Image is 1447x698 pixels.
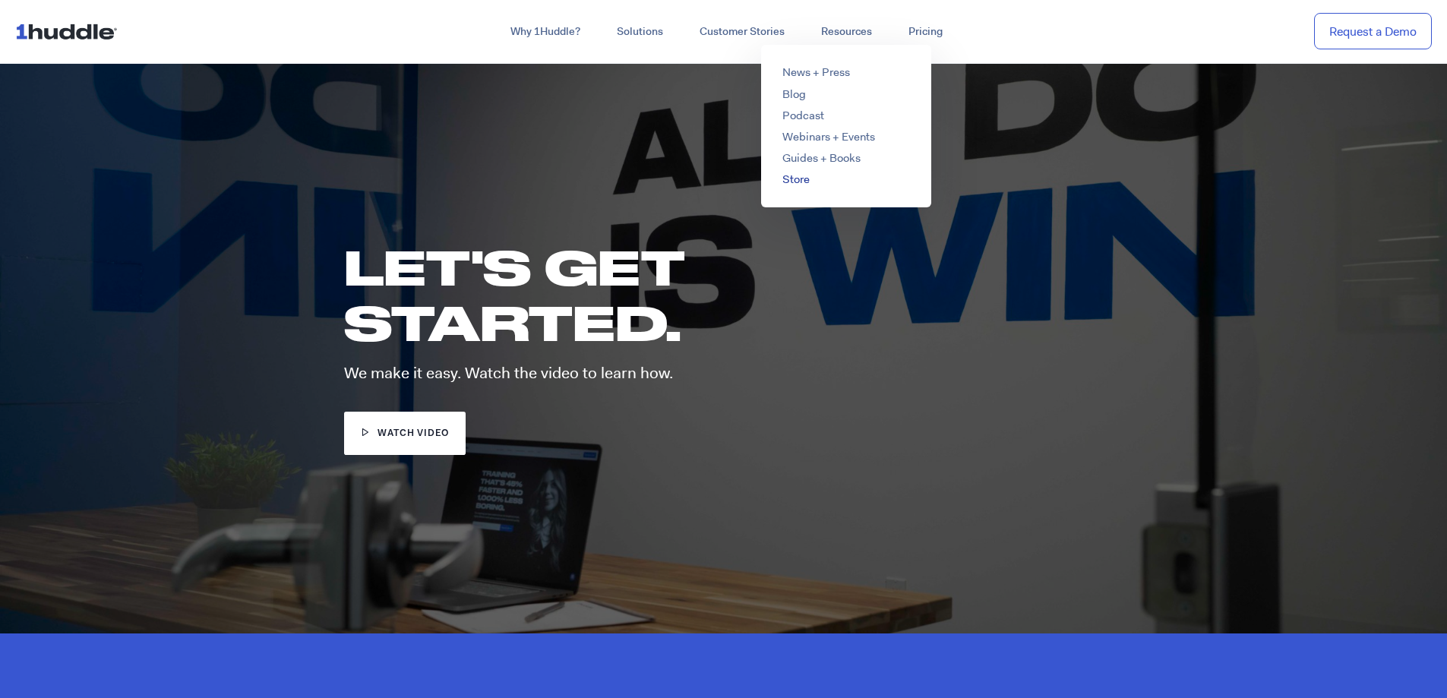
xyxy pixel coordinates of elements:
a: Why 1Huddle? [492,18,599,46]
a: watch video [344,412,466,455]
a: News + Press [782,65,850,80]
a: Webinars + Events [782,129,875,144]
p: We make it easy. Watch the video to learn how. [344,365,867,381]
a: Podcast [782,108,824,123]
a: Blog [782,87,806,102]
a: Request a Demo [1314,13,1432,50]
a: Store [782,172,810,187]
h1: LET'S GET STARTED. [344,239,844,350]
a: Customer Stories [681,18,803,46]
a: Resources [803,18,890,46]
a: Guides + Books [782,150,861,166]
span: watch video [378,427,449,441]
a: Solutions [599,18,681,46]
img: ... [15,17,124,46]
a: Pricing [890,18,961,46]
